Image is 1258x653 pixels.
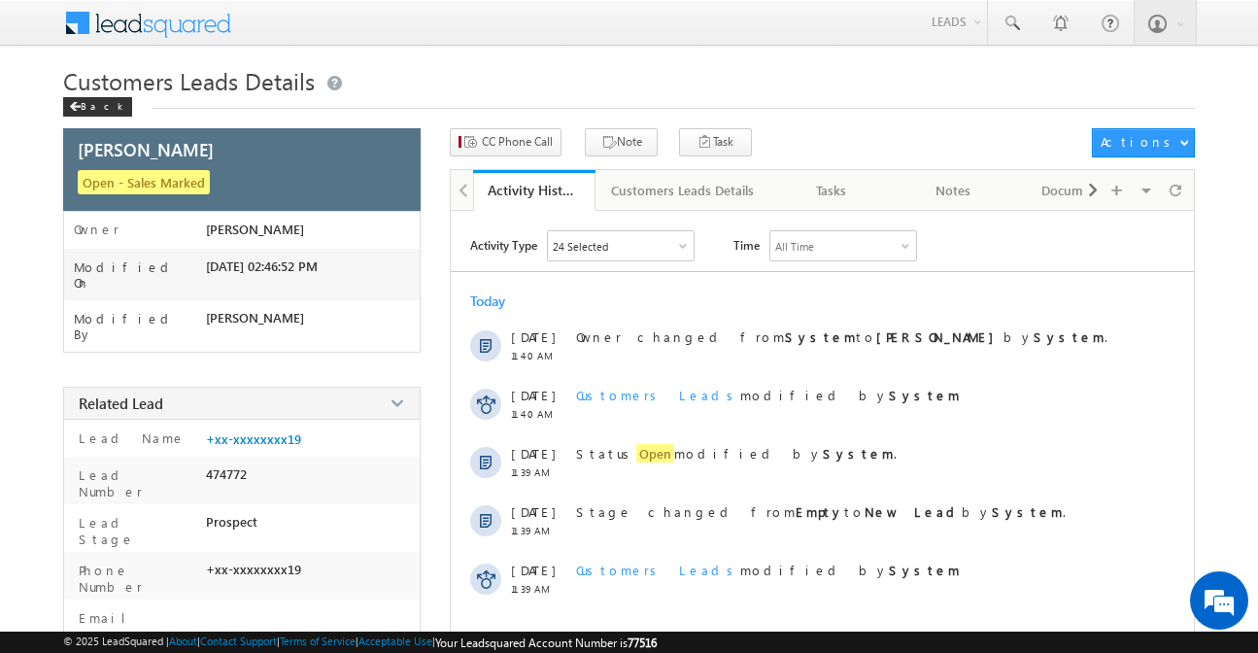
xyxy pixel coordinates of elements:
button: Note [585,128,658,156]
span: modified by [576,387,960,403]
strong: System [889,562,960,578]
span: © 2025 LeadSquared | | | | | [63,635,657,650]
div: Actions [1101,133,1177,151]
a: Documents [1015,170,1138,211]
span: [DATE] [511,445,555,462]
strong: System [889,387,960,403]
span: Owner changed from to by . [576,328,1107,345]
div: Tasks [787,179,876,202]
label: Phone Number [74,562,198,595]
strong: [PERSON_NAME] [876,328,1003,345]
span: Activity Type [470,230,537,259]
span: 11:39 AM [511,583,569,595]
label: Lead Stage [74,514,198,547]
span: [DATE] [511,387,555,403]
div: All Time [775,240,814,253]
span: Customers Leads [576,387,740,403]
span: [PERSON_NAME] [206,222,304,237]
span: [PERSON_NAME] [206,310,304,326]
span: modified by [576,562,960,578]
strong: System [1034,328,1105,345]
button: Actions [1092,128,1195,157]
div: 24 Selected [553,240,608,253]
span: Open [636,444,674,463]
span: Your Leadsquared Account Number is [435,636,657,650]
div: Owner Changed,Status Changed,Stage Changed,Source Changed,Notes & 19 more.. [548,231,694,260]
a: Terms of Service [280,635,356,647]
span: 11:40 AM [511,408,569,420]
span: 474772 [206,466,247,482]
a: Tasks [771,170,894,211]
button: Task [679,128,752,156]
span: 77516 [628,636,657,650]
div: Customers Leads Details [611,179,754,202]
span: Stage changed from to by . [576,503,1066,520]
span: [PERSON_NAME] [78,137,214,161]
span: 11:39 AM [511,525,569,536]
span: Open - Sales Marked [78,170,210,194]
span: Time [733,230,760,259]
span: [DATE] [511,328,555,345]
div: Back [63,97,132,117]
span: Customers Leads Details [63,65,315,96]
span: CC Phone Call [482,133,553,151]
span: Status modified by . [576,444,897,463]
a: Contact Support [200,635,277,647]
label: Modified On [74,259,207,291]
strong: System [823,445,894,462]
div: Notes [908,179,998,202]
span: 11:39 AM [511,466,569,478]
label: Owner [74,222,119,237]
div: Documents [1031,179,1120,202]
span: Prospect [206,514,257,530]
label: Lead Name [74,430,186,446]
span: +xx-xxxxxxxx19 [206,562,301,577]
span: [DATE] [511,503,555,520]
span: Customers Leads [576,562,740,578]
button: CC Phone Call [450,128,561,156]
span: Related Lead [79,394,163,413]
span: [DATE] [511,562,555,578]
div: Today [470,292,533,310]
strong: System [785,328,856,345]
span: 11:40 AM [511,350,569,361]
label: Lead Number [74,466,198,499]
a: Activity History [473,170,595,211]
strong: System [992,503,1063,520]
span: [DATE] 02:46:52 PM [206,258,318,274]
div: Activity History [488,181,581,199]
label: Email [74,609,141,626]
a: Notes [893,170,1015,211]
a: Customers Leads Details [595,170,771,211]
strong: New Lead [865,503,962,520]
label: Modified By [74,311,207,342]
a: Acceptable Use [358,635,432,647]
a: +xx-xxxxxxxx19 [206,431,301,447]
a: About [169,635,197,647]
strong: Empty [796,503,844,520]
